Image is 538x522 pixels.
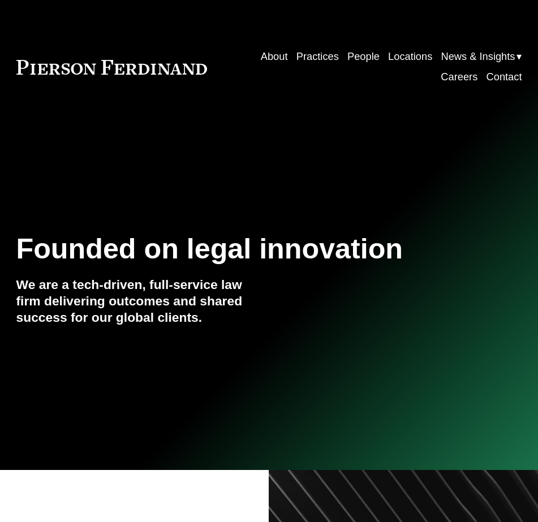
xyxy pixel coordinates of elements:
[347,46,380,67] a: People
[16,233,438,265] h1: Founded on legal innovation
[16,277,269,326] h4: We are a tech-driven, full-service law firm delivering outcomes and shared success for our global...
[261,46,288,67] a: About
[441,48,515,66] span: News & Insights
[388,46,432,67] a: Locations
[441,67,477,88] a: Careers
[441,46,522,67] a: folder dropdown
[487,67,522,88] a: Contact
[296,46,339,67] a: Practices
